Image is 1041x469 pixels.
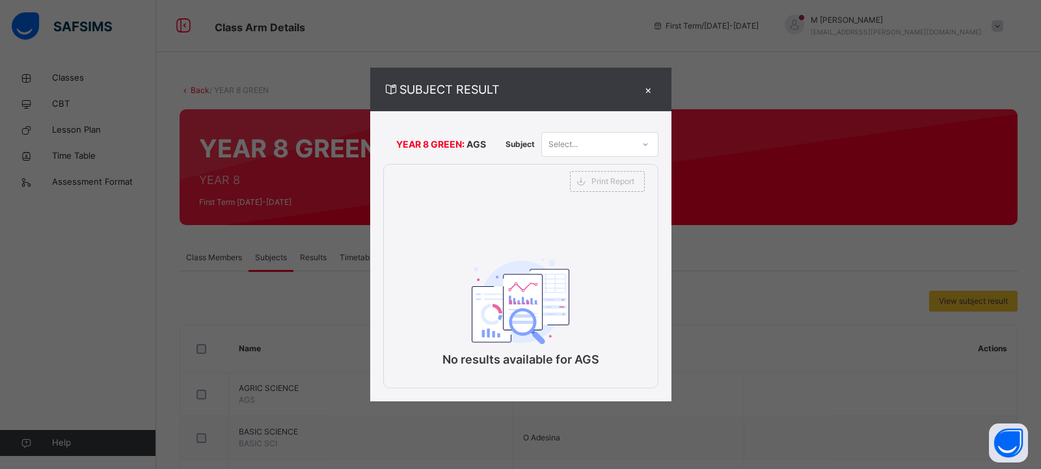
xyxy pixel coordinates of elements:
span: YEAR 8 GREEN: [396,137,465,151]
button: Open asap [989,423,1028,462]
div: Select... [548,132,578,157]
p: No results available for AGS [390,351,651,368]
img: classEmptyState.7d4ec5dc6d57f4e1adfd249b62c1c528.svg [472,258,569,344]
div: No results available for AGS [390,222,651,388]
span: SUBJECT RESULT [383,81,639,98]
div: × [639,81,658,98]
span: AGS [466,137,486,151]
span: Print Report [591,176,634,187]
span: Subject [506,139,535,150]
